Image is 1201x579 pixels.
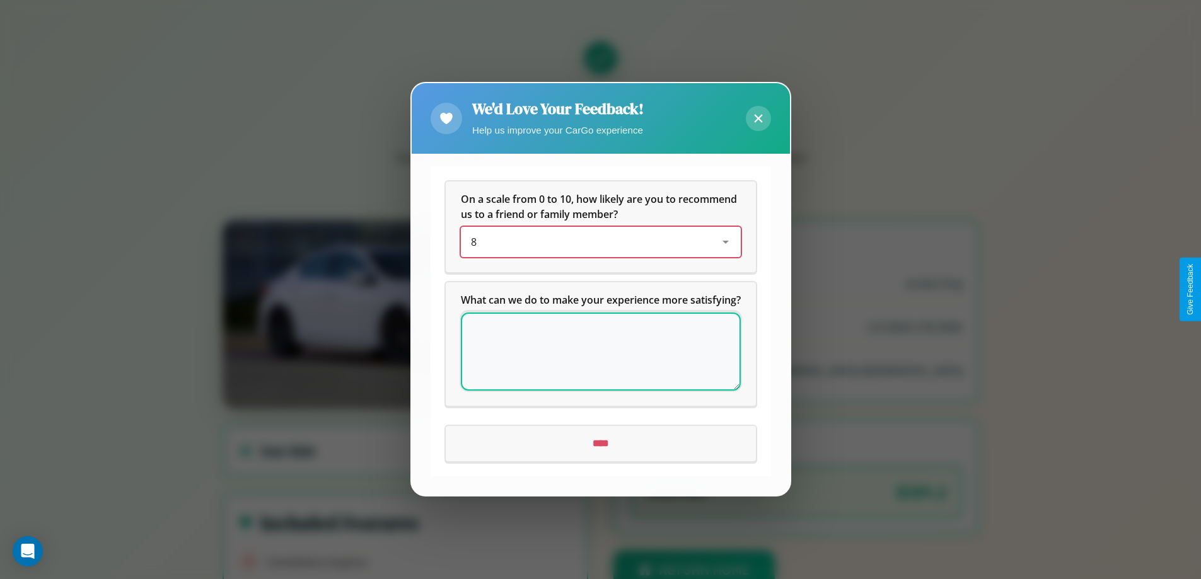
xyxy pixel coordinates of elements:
[472,122,644,139] p: Help us improve your CarGo experience
[461,227,741,258] div: On a scale from 0 to 10, how likely are you to recommend us to a friend or family member?
[461,192,741,222] h5: On a scale from 0 to 10, how likely are you to recommend us to a friend or family member?
[446,182,756,273] div: On a scale from 0 to 10, how likely are you to recommend us to a friend or family member?
[461,294,741,307] span: What can we do to make your experience more satisfying?
[1186,264,1195,315] div: Give Feedback
[472,98,644,119] h2: We'd Love Your Feedback!
[13,536,43,566] div: Open Intercom Messenger
[461,193,740,222] span: On a scale from 0 to 10, how likely are you to recommend us to a friend or family member?
[471,236,477,249] span: 8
